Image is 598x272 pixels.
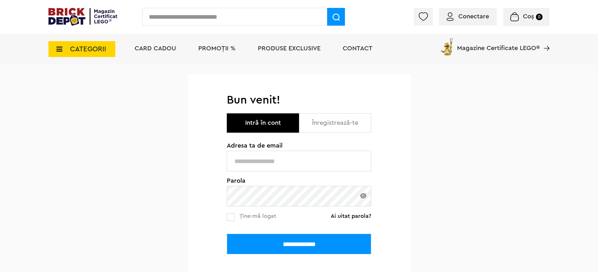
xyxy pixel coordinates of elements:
span: Magazine Certificate LEGO® [457,37,540,51]
a: PROMOȚII % [198,45,236,52]
span: Ține-mă logat [239,213,276,219]
a: Ai uitat parola? [331,213,371,219]
span: CATEGORII [70,46,106,53]
small: 0 [536,14,543,20]
span: Conectare [458,13,489,20]
a: Magazine Certificate LEGO® [540,37,550,43]
button: Intră în cont [227,113,299,133]
h1: Bun venit! [227,93,371,107]
a: Contact [343,45,372,52]
span: Parola [227,178,371,184]
a: Produse exclusive [258,45,321,52]
span: Coș [523,13,534,20]
a: Conectare [447,13,489,20]
a: Card Cadou [135,45,176,52]
span: Adresa ta de email [227,142,371,149]
button: Înregistrează-te [299,113,371,133]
